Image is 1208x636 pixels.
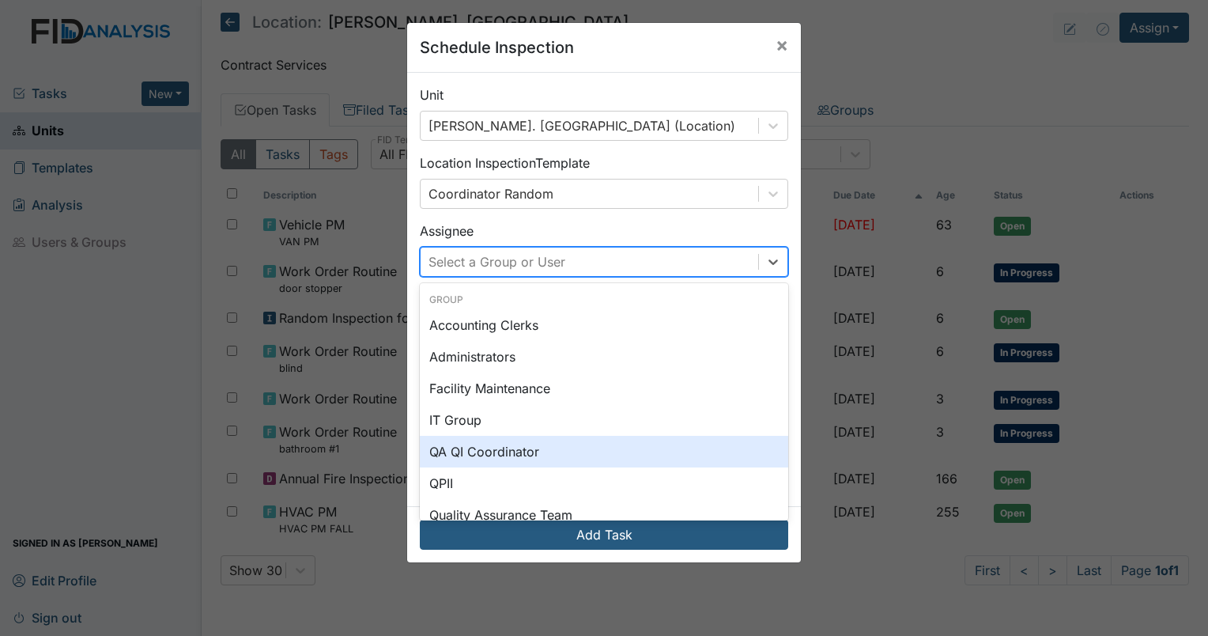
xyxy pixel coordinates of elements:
[420,309,788,341] div: Accounting Clerks
[420,373,788,404] div: Facility Maintenance
[420,153,590,172] label: Location Inspection Template
[420,404,788,436] div: IT Group
[420,520,788,550] button: Add Task
[420,36,574,59] h5: Schedule Inspection
[420,499,788,531] div: Quality Assurance Team
[420,85,444,104] label: Unit
[776,33,788,56] span: ×
[420,436,788,468] div: QA QI Coordinator
[428,252,565,271] div: Select a Group or User
[428,116,735,135] div: [PERSON_NAME]. [GEOGRAPHIC_DATA] (Location)
[420,468,788,499] div: QPII
[420,341,788,373] div: Administrators
[428,184,553,203] div: Coordinator Random
[763,23,801,67] button: Close
[420,293,788,307] div: Group
[420,221,474,240] label: Assignee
